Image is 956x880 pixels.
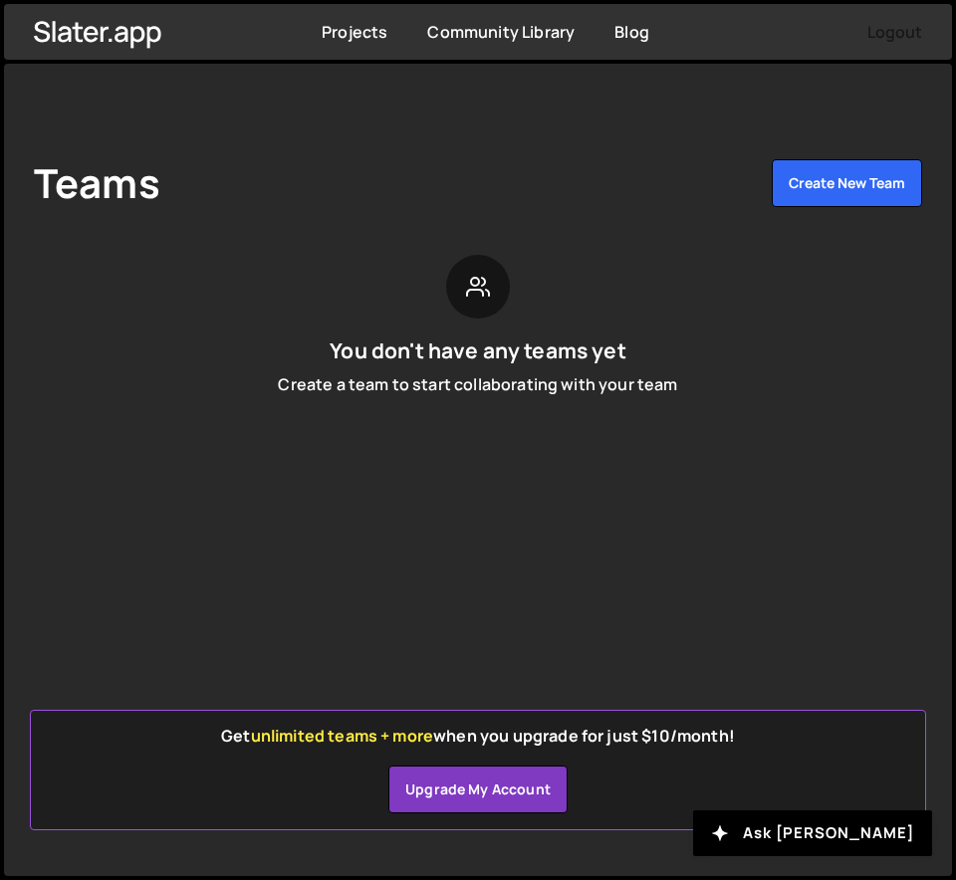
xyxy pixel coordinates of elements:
[693,810,932,856] button: Ask [PERSON_NAME]
[614,21,649,43] a: Blog
[322,21,387,43] a: Projects
[867,14,922,50] button: Logout
[221,727,735,746] h2: Get when you upgrade for just $10/month!
[330,338,625,363] h2: You don't have any teams yet
[388,766,568,813] a: Upgrade my account
[278,373,677,395] p: Create a team to start collaborating with your team
[427,21,575,43] a: Community Library
[772,159,922,207] button: Create New Team
[34,159,160,207] h1: Teams
[251,725,434,747] span: unlimited teams + more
